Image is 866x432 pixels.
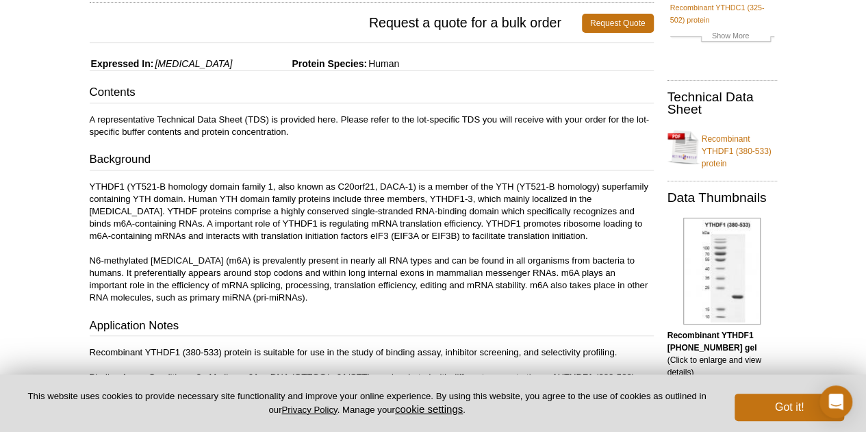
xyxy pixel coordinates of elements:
b: Recombinant YTHDF1 [PHONE_NUMBER] gel [667,331,757,353]
h2: Data Thumbnails [667,192,777,204]
a: Recombinant YTHDF1 (380-533) protein [667,125,777,170]
p: (Click to enlarge and view details) [667,329,777,379]
h2: Technical Data Sheet [667,91,777,116]
div: Open Intercom Messenger [819,385,852,418]
button: cookie settings [395,403,463,415]
p: YTHDF1 (YT521-B homology domain family 1, also known as C20orf21, DACA-1) is a member of the YTH ... [90,181,654,304]
p: A representative Technical Data Sheet (TDS) is provided here. Please refer to the lot-specific TD... [90,114,654,138]
h3: Contents [90,84,654,103]
p: This website uses cookies to provide necessary site functionality and improve your online experie... [22,390,712,416]
a: Recombinant YTHDC1 (325-502) protein [670,1,774,26]
img: Recombinant YTHDF1 (380-533) SDS PAGE gel [683,218,761,325]
button: Got it! [735,394,844,421]
h3: Background [90,151,654,170]
p: Recombinant YTHDF1 (380-533) protein is suitable for use in the study of binding assay, inhibitor... [90,346,654,420]
i: [MEDICAL_DATA] [155,58,232,69]
span: Request a quote for a bulk order [90,14,582,33]
a: Show More [670,29,774,45]
span: Human [367,58,399,69]
span: Expressed In: [90,58,154,69]
a: Request Quote [582,14,654,33]
h3: Application Notes [90,318,654,337]
span: Protein Species: [235,58,367,69]
a: Privacy Policy [281,405,337,415]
